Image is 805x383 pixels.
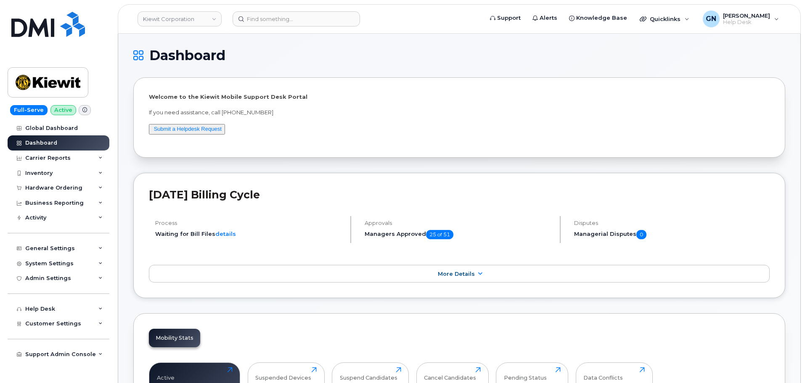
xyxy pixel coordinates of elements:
h2: [DATE] Billing Cycle [149,188,770,201]
span: 25 of 51 [426,230,453,239]
div: Data Conflicts [583,367,623,381]
div: Active [157,367,175,381]
h4: Approvals [365,220,553,226]
p: If you need assistance, call [PHONE_NUMBER] [149,108,770,116]
a: Submit a Helpdesk Request [154,126,222,132]
button: Submit a Helpdesk Request [149,124,225,135]
span: 0 [636,230,646,239]
div: Pending Status [504,367,547,381]
h5: Managerial Disputes [574,230,770,239]
div: Suspended Devices [255,367,311,381]
li: Waiting for Bill Files [155,230,343,238]
iframe: Messenger Launcher [768,346,799,377]
a: details [215,230,236,237]
div: Suspend Candidates [340,367,397,381]
h5: Managers Approved [365,230,553,239]
span: More Details [438,271,475,277]
p: Welcome to the Kiewit Mobile Support Desk Portal [149,93,770,101]
h4: Disputes [574,220,770,226]
h4: Process [155,220,343,226]
span: Dashboard [149,49,225,62]
div: Cancel Candidates [424,367,476,381]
